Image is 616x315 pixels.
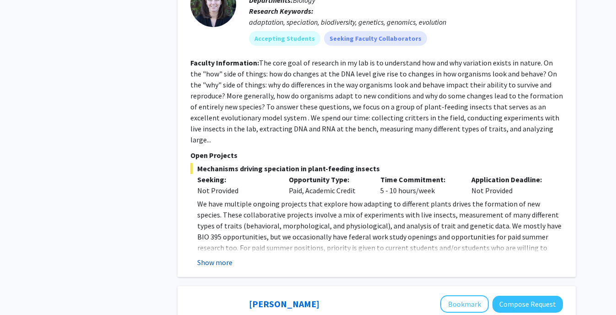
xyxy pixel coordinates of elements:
b: Faculty Information: [190,58,259,67]
a: [PERSON_NAME] [249,298,319,310]
p: Time Commitment: [380,174,458,185]
p: Opportunity Type: [289,174,367,185]
button: Compose Request to Jake Ferguson [492,296,563,313]
div: 5 - 10 hours/week [373,174,465,196]
iframe: Chat [7,274,39,308]
p: Application Deadline: [471,174,549,185]
div: Not Provided [197,185,275,196]
p: Seeking: [197,174,275,185]
button: Add Jake Ferguson to Bookmarks [440,295,489,313]
mat-chip: Seeking Faculty Collaborators [324,31,427,46]
div: adaptation, speciation, biodiversity, genetics, genomics, evolution [249,16,563,27]
div: Paid, Academic Credit [282,174,373,196]
fg-read-more: The core goal of research in my lab is to understand how and why variation exists in nature. On t... [190,58,563,144]
mat-chip: Accepting Students [249,31,320,46]
p: We have multiple ongoing projects that explore how adapting to different plants drives the format... [197,198,563,264]
b: Research Keywords: [249,6,313,16]
p: Open Projects [190,150,563,161]
button: Show more [197,257,232,268]
div: Not Provided [465,174,556,196]
span: Mechanisms driving speciation in plant-feeding insects [190,163,563,174]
